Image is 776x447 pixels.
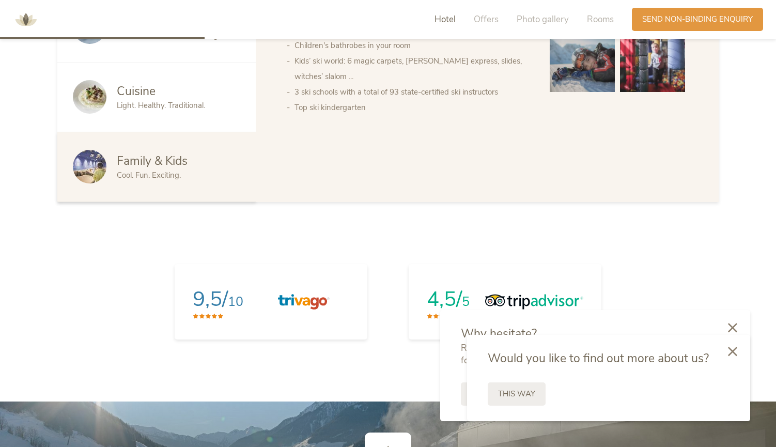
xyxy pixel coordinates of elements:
li: Children's bathrobes in your room [294,38,529,53]
a: More information [461,382,558,406]
img: Tripadvisor [485,294,583,310]
span: This way [498,389,535,399]
span: Family & Kids [117,153,188,169]
span: 5 [462,293,470,311]
li: Kids’ ski world: 6 magic carpets, [PERSON_NAME] express, slides, witches’ slalom ... [294,53,529,84]
span: Light. Healthy. Traditional. [117,100,205,111]
span: Read more about your holiday perks by clicking on the following link. [461,342,672,366]
span: 10 [228,293,243,311]
span: Offers [474,13,499,25]
span: Exclusive. Luxurious. Relaxing. [117,30,220,41]
li: 3 ski schools with a total of 93 state-certified ski instructors [294,84,529,100]
li: Top ski kindergarten [294,100,529,115]
span: Hotel [434,13,456,25]
span: Photo gallery [517,13,569,25]
span: Cool. Fun. Exciting. [117,170,181,180]
a: AMONTI & LUNARIS Wellnessresort [10,16,41,23]
span: Cuisine [117,83,156,99]
img: Trivago [278,294,330,310]
a: 9,5/10Trivago [175,264,367,340]
span: 9,5/ [193,285,228,313]
span: Why hesitate? [461,326,537,342]
span: Rooms [587,13,614,25]
span: Send non-binding enquiry [642,14,753,25]
img: AMONTI & LUNARIS Wellnessresort [10,4,41,35]
span: 4,5/ [427,285,462,313]
a: 4,5/5Tripadvisor [409,264,601,340]
a: This way [488,382,546,406]
span: Would you like to find out more about us? [488,350,709,366]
